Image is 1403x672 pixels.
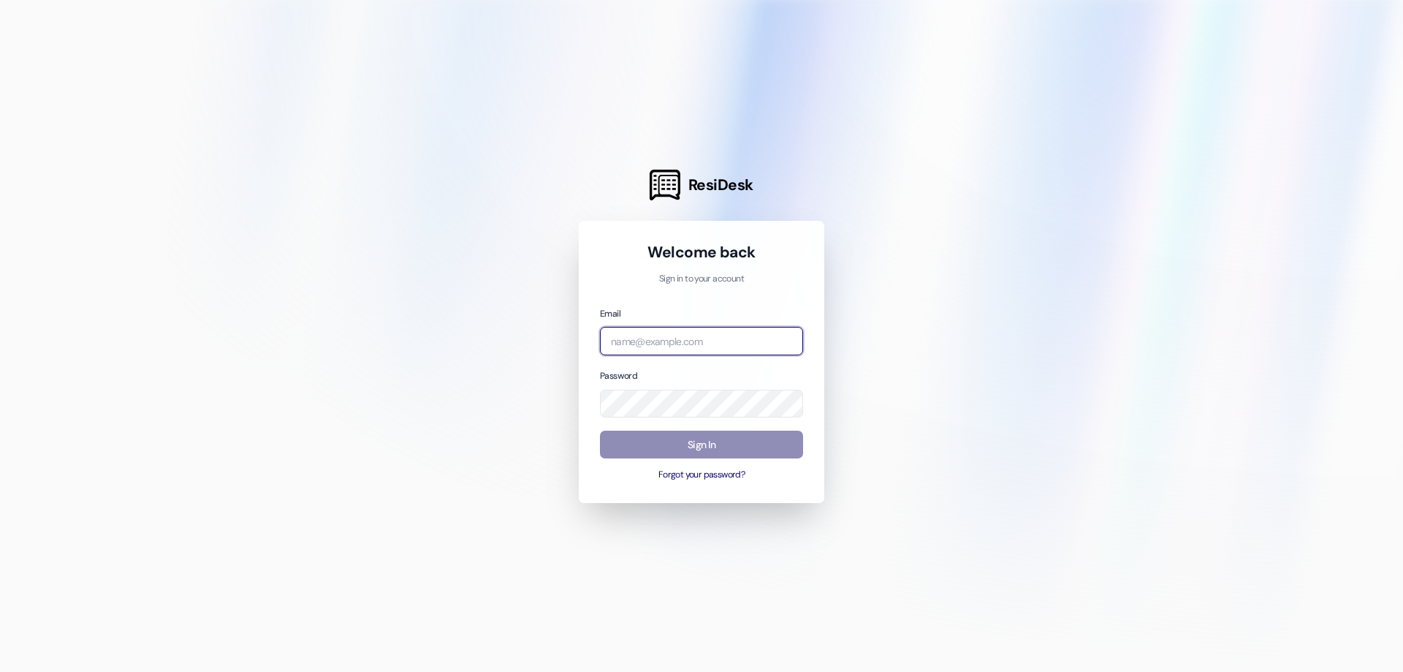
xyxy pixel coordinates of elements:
label: Email [600,308,620,320]
button: Forgot your password? [600,469,803,482]
span: ResiDesk [688,175,753,195]
img: ResiDesk Logo [650,170,680,200]
p: Sign in to your account [600,273,803,286]
h1: Welcome back [600,242,803,263]
button: Sign In [600,431,803,459]
label: Password [600,370,637,382]
input: name@example.com [600,327,803,355]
